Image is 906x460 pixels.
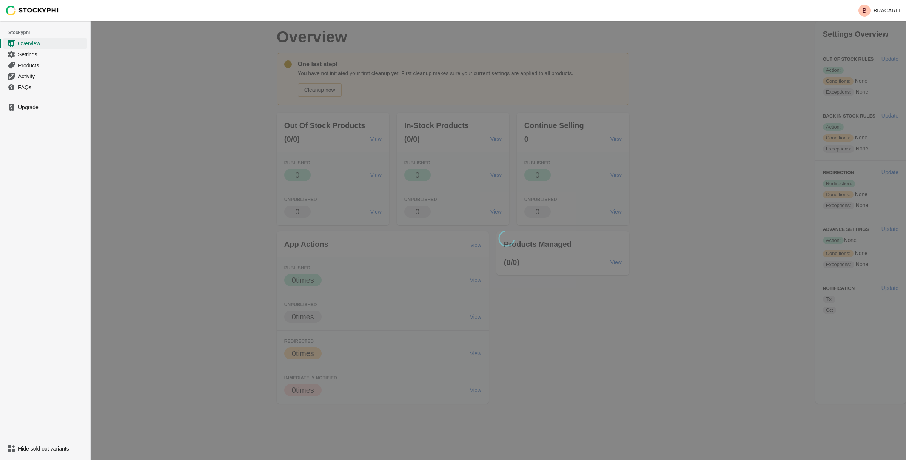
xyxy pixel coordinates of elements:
[18,104,86,111] span: Upgrade
[18,84,86,91] span: FAQs
[3,60,87,71] a: Products
[3,38,87,49] a: Overview
[18,51,86,58] span: Settings
[18,73,86,80] span: Activity
[858,5,871,17] span: Avatar with initials B
[874,8,900,14] p: BRACARLI
[6,6,59,15] img: Stockyphi
[3,71,87,82] a: Activity
[855,3,903,18] button: Avatar with initials BBRACARLI
[3,102,87,113] a: Upgrade
[18,40,86,47] span: Overview
[3,443,87,454] a: Hide sold out variants
[8,29,90,36] span: Stockyphi
[3,49,87,60] a: Settings
[18,62,86,69] span: Products
[3,82,87,93] a: FAQs
[18,445,86,452] span: Hide sold out variants
[863,8,867,14] text: B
